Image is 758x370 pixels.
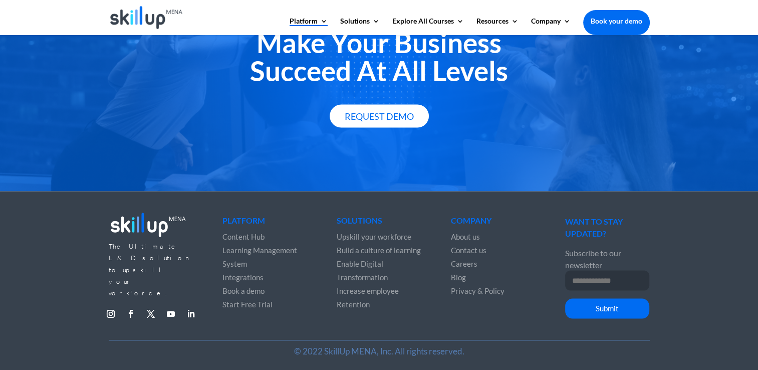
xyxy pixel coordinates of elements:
h4: Platform [222,216,307,229]
a: Solutions [340,18,380,35]
a: Follow on X [143,305,159,321]
h4: Company [451,216,535,229]
a: Resources [476,18,519,35]
img: Skillup Mena [110,6,183,29]
a: Follow on Youtube [163,305,179,321]
p: © 2022 SkillUp MENA, Inc. All rights reserved. [109,345,650,356]
img: footer_logo [109,209,188,239]
iframe: Chat Widget [591,262,758,370]
a: Build a culture of learning [337,245,421,254]
a: Follow on LinkedIn [183,305,199,321]
a: About us [451,232,480,241]
a: Content Hub [222,232,265,241]
a: Company [531,18,571,35]
span: The Ultimate L&D solution to upskill your workforce. [109,242,191,297]
a: Follow on Facebook [123,305,139,321]
button: Submit [565,298,649,318]
a: Enable Digital Transformation [337,259,388,281]
span: WANT TO STAY UPDATED? [565,216,623,237]
a: Request Demo [330,104,429,128]
a: Book your demo [583,10,650,32]
h4: Solutions [337,216,421,229]
a: Learning Management System [222,245,297,268]
h2: Make Your Business Succeed At All Levels [109,29,650,89]
a: Privacy & Policy [451,286,504,295]
a: Explore All Courses [392,18,464,35]
a: Follow on Instagram [103,305,119,321]
a: Start Free Trial [222,299,273,308]
a: Integrations [222,272,264,281]
a: Book a demo [222,286,265,295]
a: Careers [451,259,477,268]
a: Blog [451,272,466,281]
a: Upskill your workforce [337,232,411,241]
p: Subscribe to our newsletter [565,247,649,270]
a: Platform [290,18,328,35]
a: Increase employee Retention [337,286,399,308]
a: Contact us [451,245,486,254]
